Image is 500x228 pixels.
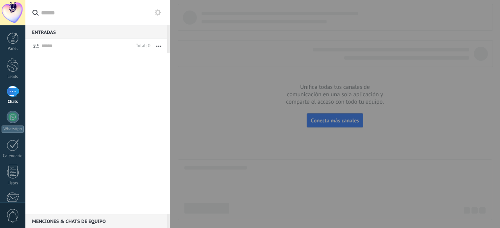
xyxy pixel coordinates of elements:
div: Total: 0 [133,42,150,50]
div: WhatsApp [2,125,24,133]
div: Menciones & Chats de equipo [25,214,167,228]
div: Listas [2,181,24,186]
div: Calendario [2,154,24,159]
div: Panel [2,46,24,51]
div: Entradas [25,25,167,39]
div: Chats [2,99,24,104]
div: Leads [2,74,24,80]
